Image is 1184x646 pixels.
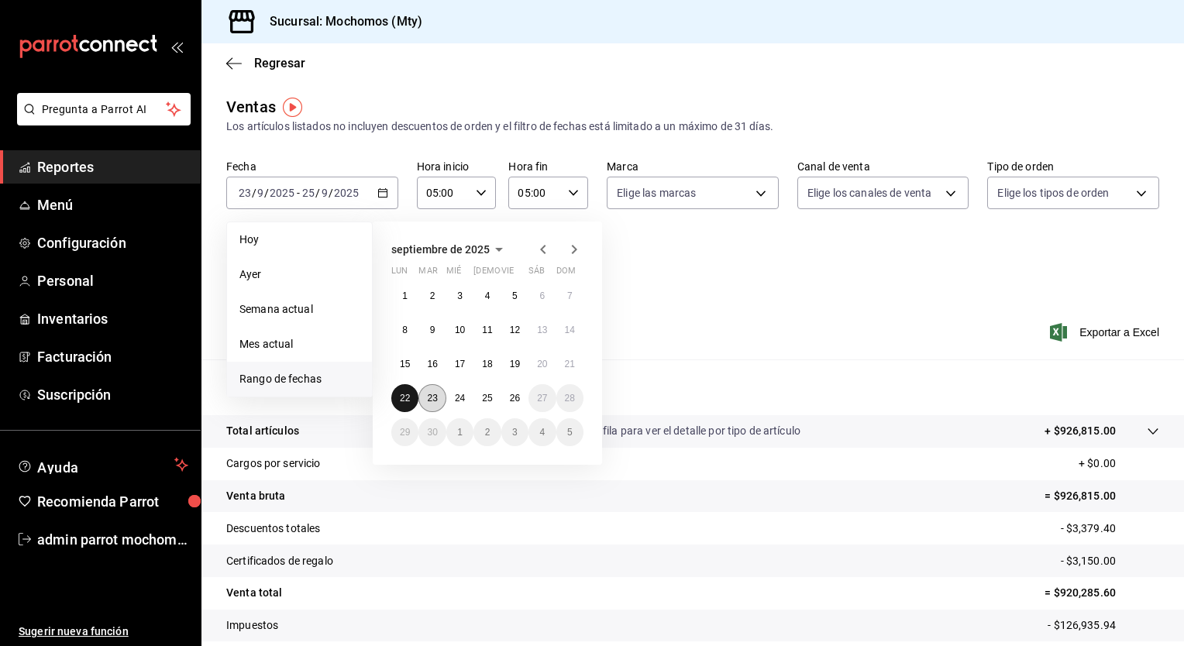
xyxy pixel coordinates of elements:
[427,359,437,369] abbr: 16 de septiembre de 2025
[485,427,490,438] abbr: 2 de octubre de 2025
[170,40,183,53] button: open_drawer_menu
[473,418,501,446] button: 2 de octubre de 2025
[473,316,501,344] button: 11 de septiembre de 2025
[400,359,410,369] abbr: 15 de septiembre de 2025
[391,266,408,282] abbr: lunes
[1053,323,1159,342] button: Exportar a Excel
[807,185,931,201] span: Elige los canales de venta
[391,282,418,310] button: 1 de septiembre de 2025
[446,266,461,282] abbr: miércoles
[1061,521,1159,537] p: - $3,379.40
[1048,617,1159,634] p: - $126,935.94
[528,418,556,446] button: 4 de octubre de 2025
[418,350,446,378] button: 16 de septiembre de 2025
[528,350,556,378] button: 20 de septiembre de 2025
[556,350,583,378] button: 21 de septiembre de 2025
[528,316,556,344] button: 13 de septiembre de 2025
[418,316,446,344] button: 9 de septiembre de 2025
[37,232,188,253] span: Configuración
[987,161,1159,172] label: Tipo de orden
[567,427,573,438] abbr: 5 de octubre de 2025
[19,624,188,640] span: Sugerir nueva función
[539,290,545,301] abbr: 6 de septiembre de 2025
[37,156,188,177] span: Reportes
[501,266,514,282] abbr: viernes
[556,266,576,282] abbr: domingo
[297,187,300,199] span: -
[556,316,583,344] button: 14 de septiembre de 2025
[455,393,465,404] abbr: 24 de septiembre de 2025
[501,282,528,310] button: 5 de septiembre de 2025
[239,232,360,248] span: Hoy
[226,56,305,70] button: Regresar
[565,393,575,404] abbr: 28 de septiembre de 2025
[528,266,545,282] abbr: sábado
[501,384,528,412] button: 26 de septiembre de 2025
[446,282,473,310] button: 3 de septiembre de 2025
[1045,488,1159,504] p: = $926,815.00
[997,185,1109,201] span: Elige los tipos de orden
[446,316,473,344] button: 10 de septiembre de 2025
[510,393,520,404] abbr: 26 de septiembre de 2025
[283,98,302,117] img: Tooltip marker
[37,308,188,329] span: Inventarios
[226,378,1159,397] p: Resumen
[528,384,556,412] button: 27 de septiembre de 2025
[402,325,408,335] abbr: 8 de septiembre de 2025
[485,290,490,301] abbr: 4 de septiembre de 2025
[457,290,463,301] abbr: 3 de septiembre de 2025
[510,325,520,335] abbr: 12 de septiembre de 2025
[510,359,520,369] abbr: 19 de septiembre de 2025
[528,282,556,310] button: 6 de septiembre de 2025
[226,617,278,634] p: Impuestos
[226,161,398,172] label: Fecha
[238,187,252,199] input: --
[11,112,191,129] a: Pregunta a Parrot AI
[512,290,518,301] abbr: 5 de septiembre de 2025
[226,553,333,569] p: Certificados de regalo
[556,384,583,412] button: 28 de septiembre de 2025
[391,316,418,344] button: 8 de septiembre de 2025
[556,418,583,446] button: 5 de octubre de 2025
[226,585,282,601] p: Venta total
[264,187,269,199] span: /
[226,455,321,472] p: Cargos por servicio
[269,187,295,199] input: ----
[446,384,473,412] button: 24 de septiembre de 2025
[418,266,437,282] abbr: martes
[446,418,473,446] button: 1 de octubre de 2025
[797,161,969,172] label: Canal de venta
[617,185,696,201] span: Elige las marcas
[512,427,518,438] abbr: 3 de octubre de 2025
[607,161,779,172] label: Marca
[473,282,501,310] button: 4 de septiembre de 2025
[256,187,264,199] input: --
[37,346,188,367] span: Facturación
[239,336,360,352] span: Mes actual
[37,491,188,512] span: Recomienda Parrot
[391,243,490,256] span: septiembre de 2025
[42,101,167,118] span: Pregunta a Parrot AI
[417,161,497,172] label: Hora inicio
[501,350,528,378] button: 19 de septiembre de 2025
[315,187,320,199] span: /
[418,418,446,446] button: 30 de septiembre de 2025
[226,488,285,504] p: Venta bruta
[257,12,422,31] h3: Sucursal: Mochomos (Mty)
[508,161,588,172] label: Hora fin
[391,418,418,446] button: 29 de septiembre de 2025
[1045,585,1159,601] p: = $920,285.60
[17,93,191,125] button: Pregunta a Parrot AI
[446,350,473,378] button: 17 de septiembre de 2025
[254,56,305,70] span: Regresar
[427,427,437,438] abbr: 30 de septiembre de 2025
[501,418,528,446] button: 3 de octubre de 2025
[455,359,465,369] abbr: 17 de septiembre de 2025
[537,359,547,369] abbr: 20 de septiembre de 2025
[391,240,508,259] button: septiembre de 2025
[37,270,188,291] span: Personal
[501,316,528,344] button: 12 de septiembre de 2025
[418,384,446,412] button: 23 de septiembre de 2025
